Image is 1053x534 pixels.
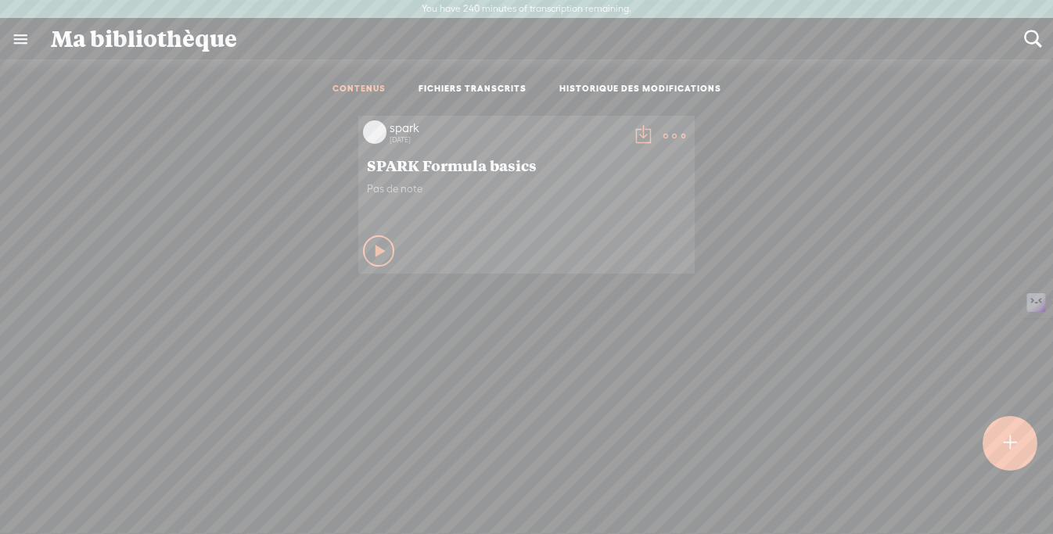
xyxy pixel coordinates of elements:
img: tab_domain_overview_orange.svg [65,91,77,103]
div: [DATE] [390,135,624,145]
div: Ma bibliothèque [40,19,1013,59]
img: videoLoading.png [363,120,386,144]
span: SPARK Formula basics [367,156,686,174]
a: HISTORIQUE DES MODIFICATIONS [559,83,721,96]
div: Domaine [82,92,120,102]
div: Domaine: [DOMAIN_NAME] [41,41,177,53]
a: CONTENUS [332,83,386,96]
img: website_grey.svg [25,41,38,53]
div: spark [390,120,624,136]
div: v 4.0.25 [44,25,77,38]
img: logo_orange.svg [25,25,38,38]
img: tab_keywords_by_traffic_grey.svg [180,91,192,103]
div: Mots-clés [197,92,236,102]
span: Pas de note [367,182,686,195]
a: FICHIERS TRANSCRITS [419,83,526,96]
label: You have 240 minutes of transcription remaining. [422,3,631,16]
